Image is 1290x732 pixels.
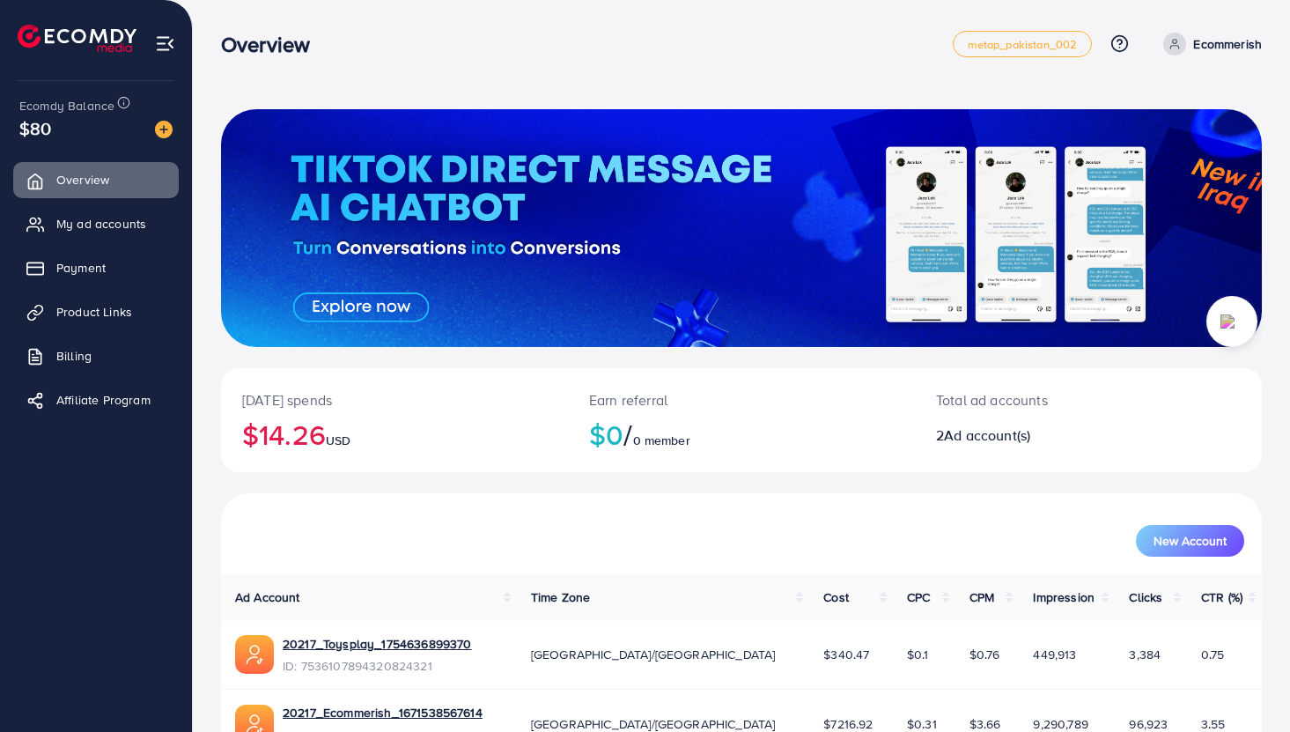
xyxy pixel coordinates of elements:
button: New Account [1136,525,1244,557]
span: ID: 7536107894320824321 [283,657,471,675]
img: image [155,121,173,138]
span: metap_pakistan_002 [968,39,1078,50]
span: 449,913 [1033,646,1076,663]
span: CPM [969,588,994,606]
span: $340.47 [823,646,869,663]
span: $80 [19,115,51,141]
span: USD [326,432,350,449]
span: New Account [1154,535,1227,547]
span: [GEOGRAPHIC_DATA]/[GEOGRAPHIC_DATA] [531,646,776,663]
img: logo [18,25,136,52]
span: CTR (%) [1201,588,1242,606]
p: Ecommerish [1193,33,1262,55]
a: Overview [13,162,179,197]
span: My ad accounts [56,215,146,233]
h2: $14.26 [242,418,547,451]
span: 0.75 [1201,646,1225,663]
span: Clicks [1129,588,1162,606]
iframe: Chat [1215,653,1277,719]
a: Affiliate Program [13,382,179,418]
span: Cost [823,588,849,606]
span: Ecomdy Balance [19,97,114,115]
img: menu [155,33,175,54]
span: Billing [56,347,92,365]
a: Billing [13,338,179,373]
p: Earn referral [589,389,894,410]
p: Total ad accounts [936,389,1154,410]
span: $0.1 [907,646,929,663]
span: Impression [1033,588,1095,606]
a: Payment [13,250,179,285]
a: Ecommerish [1156,33,1262,55]
a: 20217_Toysplay_1754636899370 [283,635,471,653]
h2: 2 [936,427,1154,444]
img: ic-ads-acc.e4c84228.svg [235,635,274,674]
p: [DATE] spends [242,389,547,410]
span: / [623,414,632,455]
span: Payment [56,259,106,277]
span: Overview [56,171,109,189]
span: Ad account(s) [944,425,1030,445]
span: $0.76 [969,646,1000,663]
span: Time Zone [531,588,590,606]
h2: $0 [589,418,894,451]
h3: Overview [221,32,324,57]
a: Product Links [13,294,179,329]
a: My ad accounts [13,206,179,241]
span: Product Links [56,303,132,321]
a: 20217_Ecommerish_1671538567614 [283,704,483,721]
a: metap_pakistan_002 [953,31,1093,57]
span: 0 member [633,432,690,449]
span: Ad Account [235,588,300,606]
span: 3,384 [1129,646,1161,663]
span: Affiliate Program [56,391,151,409]
span: CPC [907,588,930,606]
